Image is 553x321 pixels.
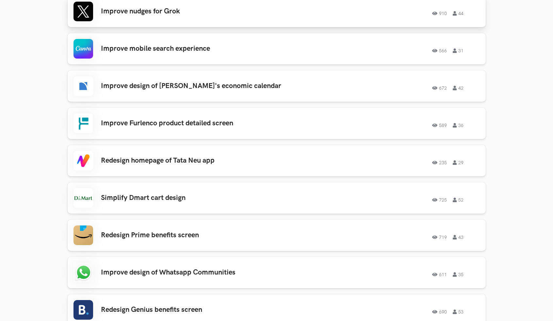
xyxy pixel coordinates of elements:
[432,48,447,53] span: 566
[101,306,286,314] h3: Redesign Genius benefits screen
[453,160,464,165] span: 29
[432,235,447,240] span: 719
[453,310,464,314] span: 53
[101,7,286,16] h3: Improve nudges for Grok
[453,198,464,202] span: 52
[453,86,464,90] span: 42
[432,272,447,277] span: 611
[432,123,447,128] span: 589
[432,198,447,202] span: 725
[432,11,447,16] span: 910
[101,268,286,277] h3: Improve design of Whatsapp Communities
[68,145,486,176] a: Redesign homepage of Tata Neu app 235 29
[101,156,286,165] h3: Redesign homepage of Tata Neu app
[68,108,486,139] a: Improve Furlenco product detailed screen 589 36
[101,194,286,202] h3: Simplify Dmart cart design
[101,119,286,128] h3: Improve Furlenco product detailed screen
[453,11,464,16] span: 44
[432,310,447,314] span: 690
[453,235,464,240] span: 43
[432,160,447,165] span: 235
[68,182,486,214] a: Simplify Dmart cart design 725 52
[101,231,286,240] h3: Redesign Prime benefits screen
[432,86,447,90] span: 672
[68,257,486,288] a: Improve design of Whatsapp Communities 611 35
[68,220,486,251] a: Redesign Prime benefits screen 719 43
[453,123,464,128] span: 36
[101,45,286,53] h3: Improve mobile search experience
[68,33,486,64] a: Improve mobile search experience 566 31
[453,48,464,53] span: 31
[453,272,464,277] span: 35
[101,82,286,90] h3: Improve design of [PERSON_NAME]'s economic calendar
[68,70,486,102] a: Improve design of [PERSON_NAME]'s economic calendar 672 42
